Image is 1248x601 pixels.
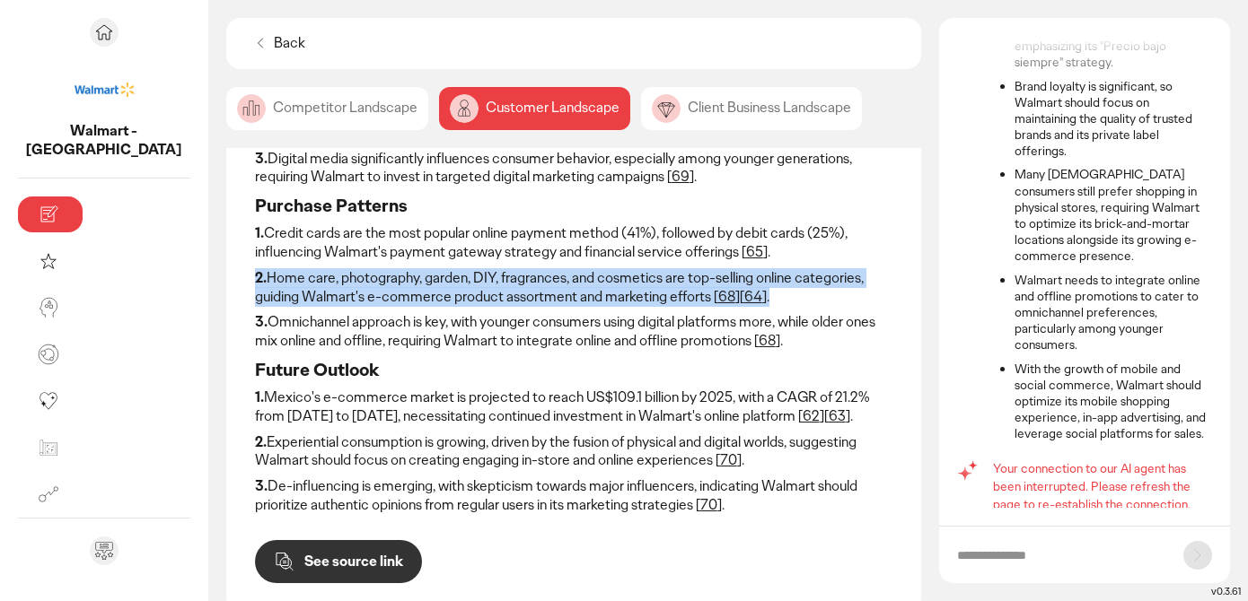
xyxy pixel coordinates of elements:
li: Brand loyalty is significant, so Walmart should focus on maintaining the quality of trusted brand... [1015,78,1212,160]
p: Digital media significantly influences consumer behavior, especially among younger generations, r... [255,150,892,187]
a: 68 [718,287,735,306]
p: Omnichannel approach is key, with younger consumers using digital platforms more, while older one... [255,313,892,351]
p: Credit cards are the most popular online payment method (41%), followed by debit cards (25%), inf... [255,224,892,262]
p: Your connection to our AI agent has been interrupted. Please refresh the page to re-establish the... [993,459,1212,513]
p: Back [274,34,305,53]
p: De-influencing is emerging, with skepticism towards major influencers, indicating Walmart should ... [255,477,892,515]
img: image [450,94,479,123]
p: See source link [304,554,403,569]
a: 64 [744,287,762,306]
a: 63 [829,406,846,425]
a: 70 [700,495,717,514]
li: Many [DEMOGRAPHIC_DATA] consumers still prefer shopping in physical stores, requiring Walmart to ... [1015,166,1212,264]
strong: 2. [255,268,267,287]
p: Walmart - Mexico [18,122,190,160]
strong: 2. [255,432,267,451]
strong: 3. [255,149,268,168]
li: Walmart needs to integrate online and offline promotions to cater to omnichannel preferences, par... [1015,272,1212,353]
a: 70 [720,450,737,469]
p: Experiential consumption is growing, driven by the fusion of physical and digital worlds, suggest... [255,433,892,471]
div: Send feedback [90,536,119,565]
strong: 3. [255,476,268,495]
strong: 1. [255,388,264,406]
button: See source link [255,540,422,583]
a: 69 [672,167,690,186]
li: With the growth of mobile and social commerce, Walmart should optimize its mobile shopping experi... [1015,361,1212,442]
a: 62 [803,406,820,425]
img: project avatar [72,57,136,122]
a: 65 [746,242,763,261]
img: image [237,94,266,123]
p: Mexico's e-commerce market is projected to reach US$109.1 billion by 2025, with a CAGR of 21.2% f... [255,388,892,426]
strong: 3. [255,312,268,331]
div: Customer Landscape [439,87,630,130]
div: Competitor Landscape [226,87,428,130]
img: image [652,94,681,123]
a: 68 [759,331,776,350]
p: Home care, photography, garden, DIY, fragrances, and cosmetics are top-selling online categories,... [255,269,892,307]
h3: Future Outlook [255,358,892,381]
strong: 1. [255,223,264,242]
h3: Purchase Patterns [255,194,892,217]
div: Client Business Landscape [641,87,862,130]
